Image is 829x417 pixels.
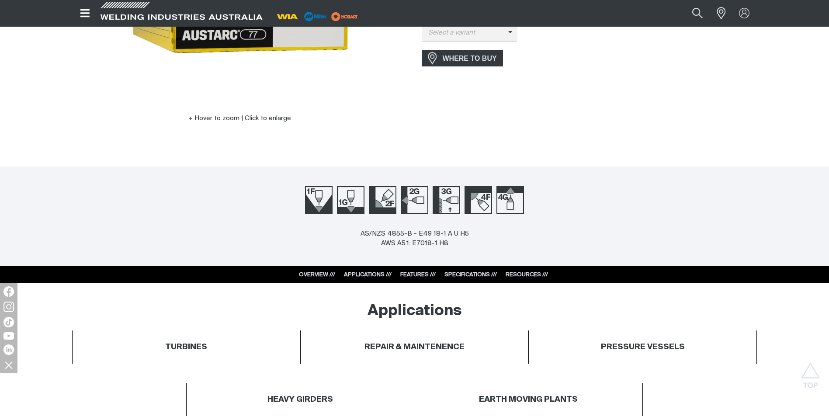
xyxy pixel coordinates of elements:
[496,186,524,214] img: Welding Position 4G
[337,186,364,214] img: Welding Position 1G
[3,286,14,297] img: Facebook
[165,342,207,352] h4: TURBINES
[533,342,753,352] h4: PRESSURE VESSELS
[344,272,392,278] a: APPLICATIONS ///
[183,113,296,124] button: Hover to zoom | Click to enlarge
[3,332,14,340] img: YouTube
[299,272,335,278] a: OVERVIEW ///
[3,302,14,312] img: Instagram
[683,3,712,23] button: Search products
[506,272,548,278] a: RESOURCES ///
[369,186,396,214] img: Welding Position 2F
[422,28,508,38] span: Select a variant
[437,52,503,66] span: WHERE TO BUY
[329,13,361,20] a: miller
[401,186,428,214] img: Welding Position 2G
[267,395,333,405] h4: HEAVY GIRDERS
[422,50,503,66] a: WHERE TO BUY
[329,10,361,23] img: miller
[444,272,497,278] a: SPECIFICATIONS ///
[479,395,578,405] h4: EARTH MOVING PLANTS
[801,362,820,382] button: Scroll to top
[3,344,14,355] img: LinkedIn
[433,186,460,214] img: Welding Position 3G Up
[361,229,469,249] div: AS/NZS 4855-B - E49 18-1 A U H5 AWS A5.1: E7018-1 H8
[671,3,712,23] input: Product name or item number...
[305,186,333,214] img: Welding Position 1F
[465,186,492,214] img: Welding Position 4F
[400,272,436,278] a: FEATURES ///
[3,317,14,327] img: TikTok
[368,302,462,321] h2: Applications
[364,342,465,352] h4: REPAIR & MAINTENENCE
[1,358,16,372] img: hide socials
